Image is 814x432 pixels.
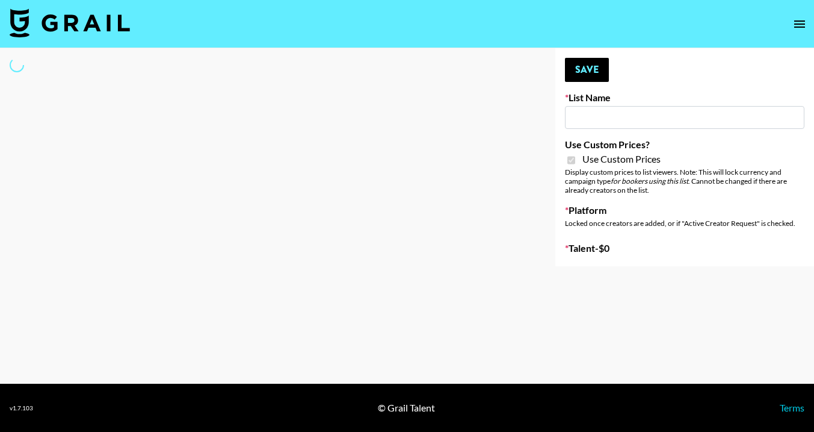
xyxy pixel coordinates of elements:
img: Grail Talent [10,8,130,37]
span: Use Custom Prices [582,153,661,165]
div: v 1.7.103 [10,404,33,412]
label: List Name [565,92,804,104]
button: open drawer [788,12,812,36]
label: Use Custom Prices? [565,139,804,151]
div: © Grail Talent [378,402,435,414]
button: Save [565,58,609,82]
div: Display custom prices to list viewers. Note: This will lock currency and campaign type . Cannot b... [565,167,804,195]
label: Talent - $ 0 [565,242,804,254]
a: Terms [780,402,804,413]
em: for bookers using this list [611,177,688,186]
label: Platform [565,204,804,216]
div: Locked once creators are added, or if "Active Creator Request" is checked. [565,219,804,228]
